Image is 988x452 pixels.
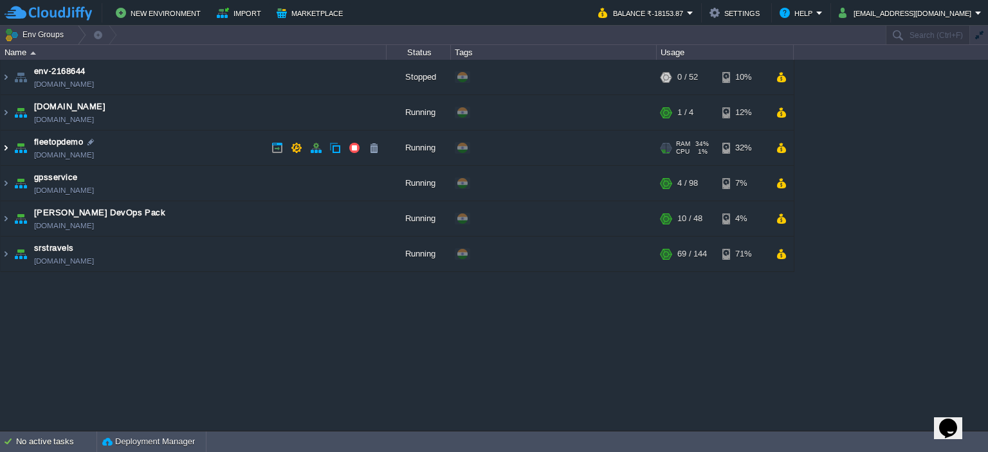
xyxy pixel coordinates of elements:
div: 4% [722,201,764,236]
a: gpsservice [34,171,78,184]
div: Running [387,95,451,130]
img: AMDAwAAAACH5BAEAAAAALAAAAAABAAEAAAICRAEAOw== [12,237,30,271]
span: 34% [695,140,709,148]
button: Balance ₹-18153.87 [598,5,687,21]
button: Help [780,5,816,21]
div: No active tasks [16,431,96,452]
span: CPU [676,148,690,156]
img: CloudJiffy [5,5,92,21]
a: [PERSON_NAME] DevOps Pack [34,206,165,219]
div: 1 / 4 [677,95,693,130]
div: Running [387,131,451,165]
div: 10 / 48 [677,201,702,236]
div: Running [387,201,451,236]
button: Deployment Manager [102,435,195,448]
button: Env Groups [5,26,68,44]
img: AMDAwAAAACH5BAEAAAAALAAAAAABAAEAAAICRAEAOw== [1,131,11,165]
iframe: chat widget [934,401,975,439]
div: 7% [722,166,764,201]
img: AMDAwAAAACH5BAEAAAAALAAAAAABAAEAAAICRAEAOw== [12,60,30,95]
img: AMDAwAAAACH5BAEAAAAALAAAAAABAAEAAAICRAEAOw== [1,60,11,95]
a: fleetopdemo [34,136,83,149]
a: [DOMAIN_NAME] [34,219,94,232]
div: Running [387,166,451,201]
img: AMDAwAAAACH5BAEAAAAALAAAAAABAAEAAAICRAEAOw== [1,95,11,130]
a: [DOMAIN_NAME] [34,184,94,197]
div: Status [387,45,450,60]
div: 4 / 98 [677,166,698,201]
img: AMDAwAAAACH5BAEAAAAALAAAAAABAAEAAAICRAEAOw== [12,95,30,130]
div: Name [1,45,386,60]
img: AMDAwAAAACH5BAEAAAAALAAAAAABAAEAAAICRAEAOw== [12,166,30,201]
div: Stopped [387,60,451,95]
img: AMDAwAAAACH5BAEAAAAALAAAAAABAAEAAAICRAEAOw== [1,201,11,236]
button: New Environment [116,5,205,21]
a: [DOMAIN_NAME] [34,149,94,161]
button: Marketplace [277,5,347,21]
button: Import [217,5,265,21]
div: 10% [722,60,764,95]
img: AMDAwAAAACH5BAEAAAAALAAAAAABAAEAAAICRAEAOw== [12,201,30,236]
span: RAM [676,140,690,148]
a: [DOMAIN_NAME] [34,113,94,126]
button: Settings [709,5,764,21]
a: env-2168644 [34,65,86,78]
span: 1% [695,148,708,156]
div: 12% [722,95,764,130]
button: [EMAIL_ADDRESS][DOMAIN_NAME] [839,5,975,21]
div: 71% [722,237,764,271]
a: [DOMAIN_NAME] [34,100,105,113]
a: [DOMAIN_NAME] [34,255,94,267]
img: AMDAwAAAACH5BAEAAAAALAAAAAABAAEAAAICRAEAOw== [30,51,36,55]
div: 32% [722,131,764,165]
div: Usage [657,45,793,60]
div: Tags [452,45,656,60]
a: srstravels [34,242,74,255]
div: Running [387,237,451,271]
img: AMDAwAAAACH5BAEAAAAALAAAAAABAAEAAAICRAEAOw== [12,131,30,165]
a: [DOMAIN_NAME] [34,78,94,91]
div: 69 / 144 [677,237,707,271]
img: AMDAwAAAACH5BAEAAAAALAAAAAABAAEAAAICRAEAOw== [1,166,11,201]
img: AMDAwAAAACH5BAEAAAAALAAAAAABAAEAAAICRAEAOw== [1,237,11,271]
div: 0 / 52 [677,60,698,95]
